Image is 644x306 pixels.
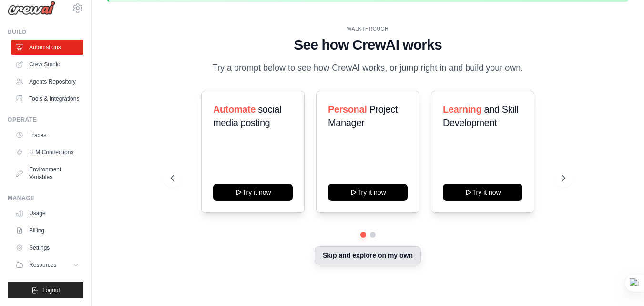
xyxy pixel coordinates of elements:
[8,28,83,36] div: Build
[8,1,55,15] img: Logo
[11,57,83,72] a: Crew Studio
[11,127,83,143] a: Traces
[596,260,644,306] iframe: Chat Widget
[11,145,83,160] a: LLM Connections
[11,40,83,55] a: Automations
[11,240,83,255] a: Settings
[328,104,398,128] span: Project Manager
[11,91,83,106] a: Tools & Integrations
[11,162,83,185] a: Environment Variables
[42,286,60,294] span: Logout
[328,184,408,201] button: Try it now
[213,184,293,201] button: Try it now
[11,74,83,89] a: Agents Repository
[11,223,83,238] a: Billing
[171,36,565,53] h1: See how CrewAI works
[8,282,83,298] button: Logout
[315,246,421,264] button: Skip and explore on my own
[11,257,83,273] button: Resources
[213,104,281,128] span: social media posting
[443,104,518,128] span: and Skill Development
[443,104,481,115] span: Learning
[208,61,528,75] p: Try a prompt below to see how CrewAI works, or jump right in and build your own.
[11,206,83,221] a: Usage
[213,104,256,115] span: Automate
[8,116,83,124] div: Operate
[29,261,56,269] span: Resources
[171,25,565,32] div: WALKTHROUGH
[443,184,522,201] button: Try it now
[328,104,367,115] span: Personal
[8,194,83,202] div: Manage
